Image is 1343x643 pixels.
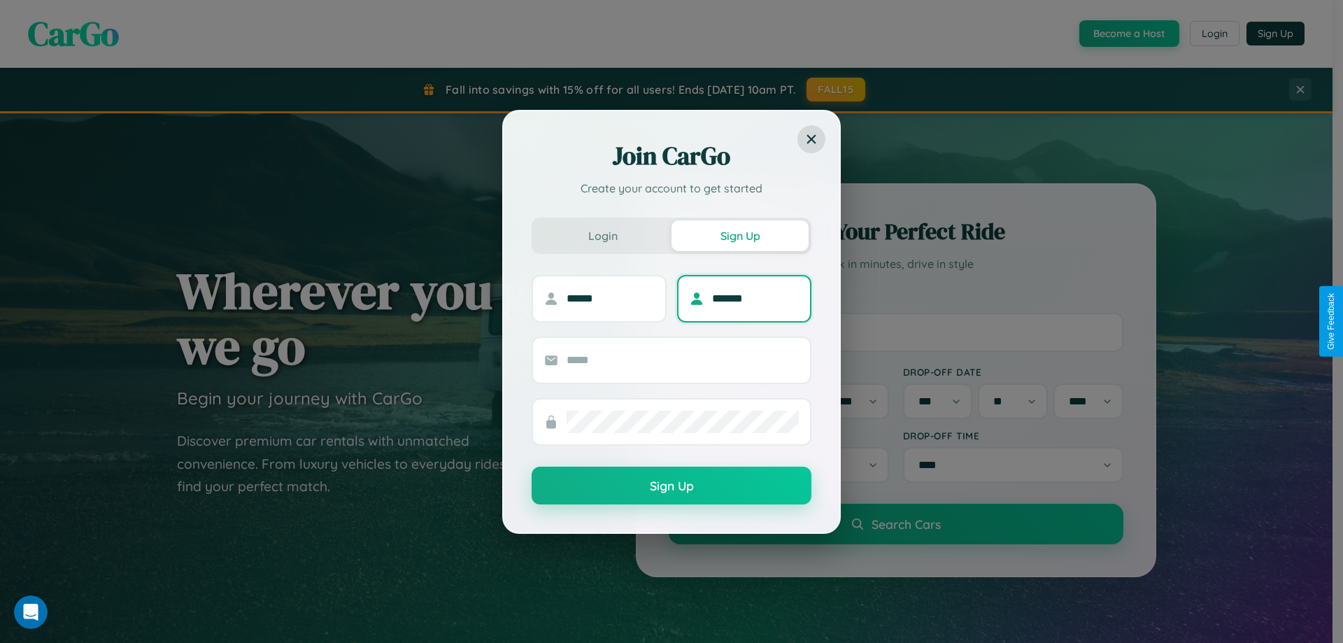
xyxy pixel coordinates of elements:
h2: Join CarGo [532,139,811,173]
button: Login [534,220,671,251]
button: Sign Up [671,220,809,251]
button: Sign Up [532,467,811,504]
iframe: Intercom live chat [14,595,48,629]
p: Create your account to get started [532,180,811,197]
div: Give Feedback [1326,293,1336,350]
